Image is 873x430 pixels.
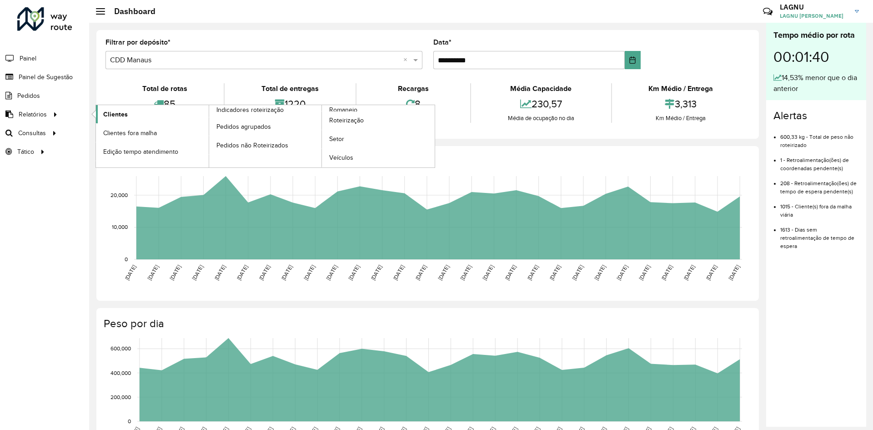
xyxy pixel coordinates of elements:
text: 0 [125,256,128,262]
div: 14,53% menor que o dia anterior [773,72,859,94]
text: [DATE] [459,264,472,281]
text: 200,000 [110,394,131,400]
li: 1 - Retroalimentação(ões) de coordenadas pendente(s) [780,149,859,172]
text: [DATE] [325,264,338,281]
div: Média Capacidade [473,83,608,94]
text: [DATE] [213,264,226,281]
label: Filtrar por depósito [105,37,171,48]
text: [DATE] [616,264,629,281]
a: Veículos [322,149,435,167]
span: Clientes fora malha [103,128,157,138]
span: Edição tempo atendimento [103,147,178,157]
div: 85 [108,94,221,114]
text: [DATE] [191,264,204,281]
span: Pedidos agrupados [216,122,271,132]
a: Pedidos agrupados [209,117,322,136]
a: Clientes fora malha [96,124,209,142]
text: [DATE] [682,264,696,281]
div: Média de ocupação no dia [473,114,608,123]
text: [DATE] [258,264,271,281]
span: Pedidos [17,91,40,101]
div: 8 [359,94,468,114]
text: [DATE] [236,264,249,281]
span: Clientes [103,110,128,119]
a: Pedidos não Roteirizados [209,136,322,154]
text: [DATE] [414,264,427,281]
text: [DATE] [303,264,316,281]
span: Tático [17,147,34,157]
text: [DATE] [169,264,182,281]
text: 10,000 [112,224,128,230]
text: [DATE] [437,264,450,281]
div: Total de entregas [227,83,353,94]
text: [DATE] [347,264,361,281]
text: 600,000 [110,346,131,352]
div: Total de rotas [108,83,221,94]
div: Km Médio / Entrega [614,83,748,94]
text: [DATE] [370,264,383,281]
text: [DATE] [705,264,718,281]
a: Clientes [96,105,209,123]
div: 230,57 [473,94,608,114]
text: [DATE] [593,264,607,281]
a: Edição tempo atendimento [96,142,209,161]
span: LAGNU [PERSON_NAME] [780,12,848,20]
text: [DATE] [727,264,741,281]
text: [DATE] [482,264,495,281]
text: 20,000 [110,192,128,198]
a: Setor [322,130,435,148]
div: 00:01:40 [773,41,859,72]
text: [DATE] [638,264,651,281]
h4: Alertas [773,109,859,122]
h2: Dashboard [105,6,156,16]
a: Indicadores roteirização [96,105,322,167]
text: [DATE] [571,264,584,281]
span: Painel [20,54,36,63]
a: Contato Rápido [758,2,778,21]
text: [DATE] [548,264,562,281]
span: Painel de Sugestão [19,72,73,82]
span: Indicadores roteirização [216,105,284,115]
span: Roteirização [329,116,364,125]
text: [DATE] [280,264,293,281]
div: Recargas [359,83,468,94]
div: 3,313 [614,94,748,114]
span: Relatórios [19,110,47,119]
span: Pedidos não Roteirizados [216,141,288,150]
text: [DATE] [504,264,517,281]
span: Setor [329,134,344,144]
text: 0 [128,418,131,424]
div: 1220 [227,94,353,114]
label: Data [433,37,452,48]
text: [DATE] [124,264,137,281]
a: Roteirização [322,111,435,130]
span: Clear all [403,55,411,66]
li: 1613 - Dias sem retroalimentação de tempo de espera [780,219,859,250]
div: Km Médio / Entrega [614,114,748,123]
h4: Peso por dia [104,317,750,330]
span: Consultas [18,128,46,138]
text: [DATE] [526,264,539,281]
li: 600,33 kg - Total de peso não roteirizado [780,126,859,149]
text: [DATE] [392,264,405,281]
span: Veículos [329,153,353,162]
li: 208 - Retroalimentação(ões) de tempo de espera pendente(s) [780,172,859,196]
li: 1015 - Cliente(s) fora da malha viária [780,196,859,219]
span: Romaneio [329,105,357,115]
text: 400,000 [110,370,131,376]
text: [DATE] [146,264,160,281]
button: Choose Date [625,51,641,69]
a: Romaneio [209,105,435,167]
h3: LAGNU [780,3,848,11]
text: [DATE] [660,264,673,281]
div: Tempo médio por rota [773,29,859,41]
